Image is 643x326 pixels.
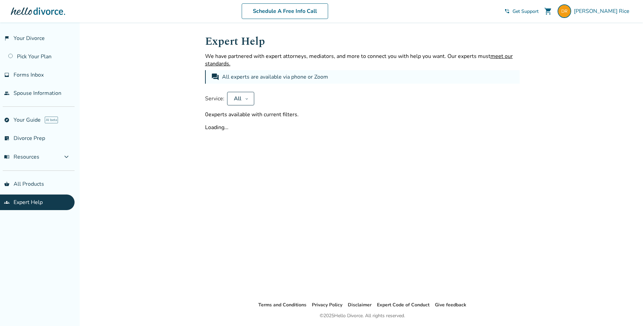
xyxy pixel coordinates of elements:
span: AI beta [45,117,58,123]
span: forum [211,73,219,81]
li: Disclaimer [348,301,371,309]
span: meet our standards. [205,53,513,67]
span: inbox [4,72,9,78]
span: Get Support [513,8,539,15]
div: All [233,95,242,102]
p: We have partnered with expert attorneys, mediators, and more to connect you with help you want. O... [205,53,520,67]
span: Forms Inbox [14,71,44,79]
div: 0 experts available with current filters. [205,111,520,118]
button: All [227,92,254,105]
span: groups [4,200,9,205]
span: Service: [205,95,224,102]
span: phone_in_talk [504,8,510,14]
span: expand_more [62,153,71,161]
a: Schedule A Free Info Call [242,3,328,19]
div: Loading... [205,124,520,131]
span: shopping_cart [544,7,552,15]
div: All experts are available via phone or Zoom [222,73,329,81]
span: menu_book [4,154,9,160]
a: phone_in_talkGet Support [504,8,539,15]
img: dhrice@usc.edu [558,4,571,18]
div: © 2025 Hello Divorce. All rights reserved. [320,312,405,320]
h1: Expert Help [205,33,520,50]
a: Terms and Conditions [258,302,306,308]
span: [PERSON_NAME] Rice [574,7,632,15]
a: Privacy Policy [312,302,342,308]
li: Give feedback [435,301,466,309]
span: list_alt_check [4,136,9,141]
a: Expert Code of Conduct [377,302,429,308]
span: shopping_basket [4,181,9,187]
span: Resources [4,153,39,161]
span: explore [4,117,9,123]
span: flag_2 [4,36,9,41]
span: people [4,90,9,96]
